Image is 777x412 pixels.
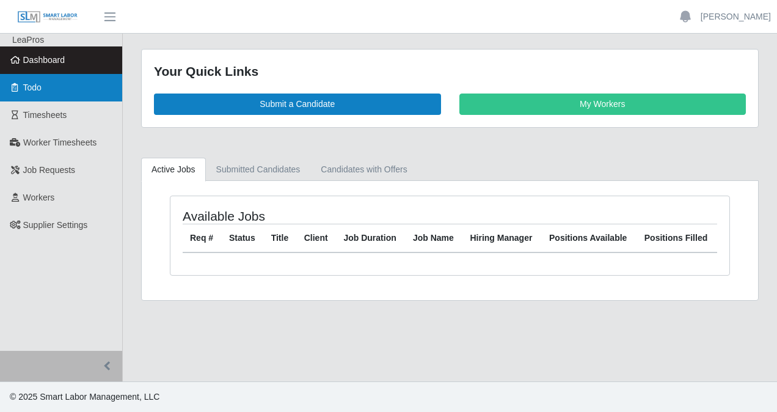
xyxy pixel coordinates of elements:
[406,224,463,252] th: Job Name
[17,10,78,24] img: SLM Logo
[23,193,55,202] span: Workers
[23,138,97,147] span: Worker Timesheets
[264,224,297,252] th: Title
[10,392,159,402] span: © 2025 Smart Labor Management, LLC
[310,158,417,182] a: Candidates with Offers
[701,10,771,23] a: [PERSON_NAME]
[183,208,395,224] h4: Available Jobs
[462,224,542,252] th: Hiring Manager
[154,62,746,81] div: Your Quick Links
[336,224,406,252] th: Job Duration
[23,220,88,230] span: Supplier Settings
[154,94,441,115] a: Submit a Candidate
[206,158,311,182] a: Submitted Candidates
[637,224,717,252] th: Positions Filled
[183,224,222,252] th: Req #
[23,55,65,65] span: Dashboard
[297,224,337,252] th: Client
[23,83,42,92] span: Todo
[542,224,637,252] th: Positions Available
[23,165,76,175] span: Job Requests
[141,158,206,182] a: Active Jobs
[222,224,264,252] th: Status
[459,94,746,115] a: My Workers
[23,110,67,120] span: Timesheets
[12,35,44,45] span: LeaPros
